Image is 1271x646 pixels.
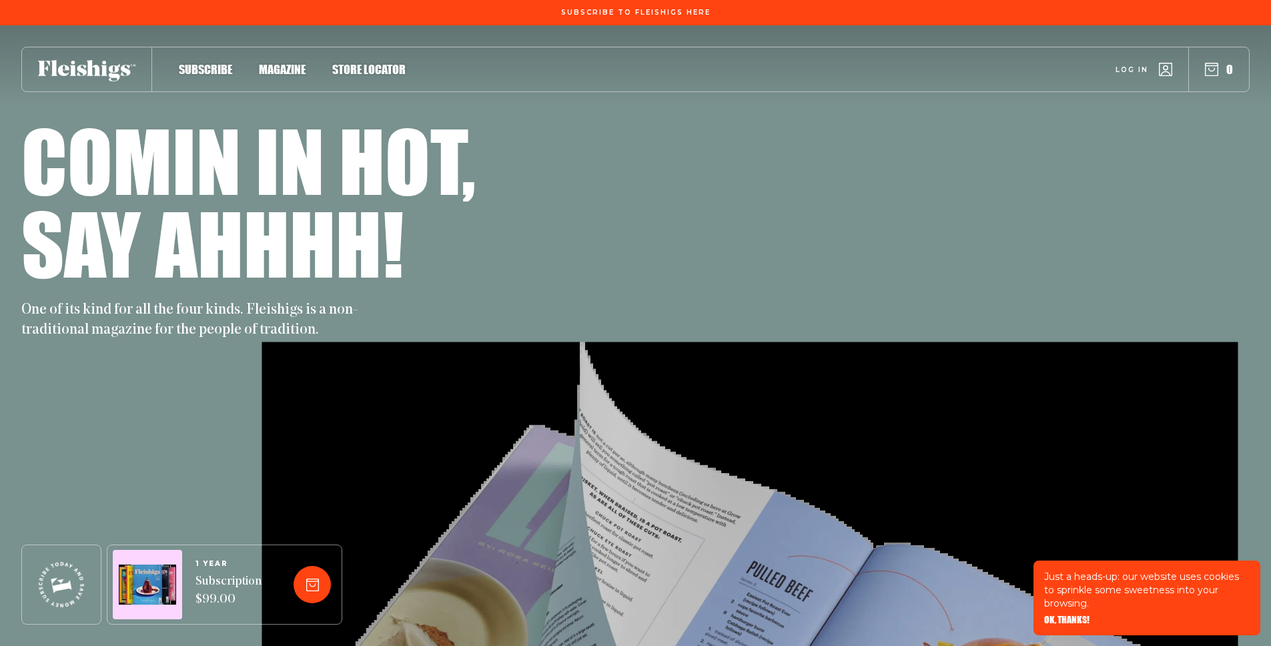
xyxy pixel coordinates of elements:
a: Subscribe [179,60,232,78]
button: OK, THANKS! [1044,615,1090,625]
p: Just a heads-up: our website uses cookies to sprinkle some sweetness into your browsing. [1044,570,1250,610]
a: Log in [1116,63,1172,76]
a: Store locator [332,60,406,78]
span: Log in [1116,65,1148,75]
span: Magazine [259,62,306,77]
span: Store locator [332,62,406,77]
a: 1 YEARSubscription $99.00 [195,560,262,609]
span: 1 YEAR [195,560,262,568]
span: Subscribe [179,62,232,77]
a: Magazine [259,60,306,78]
span: Subscribe To Fleishigs Here [561,9,711,17]
h1: Say ahhhh! [21,202,404,284]
button: 0 [1205,62,1233,77]
img: Magazines image [119,565,176,605]
h1: Comin in hot, [21,119,476,202]
a: Subscribe To Fleishigs Here [558,9,713,15]
p: One of its kind for all the four kinds. Fleishigs is a non-traditional magazine for the people of... [21,300,368,340]
span: Subscription $99.00 [195,573,262,609]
